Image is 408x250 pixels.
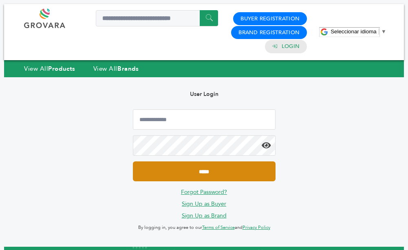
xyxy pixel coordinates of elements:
span: Seleccionar idioma [331,28,377,35]
a: Sign Up as Buyer [182,200,226,208]
a: Forgot Password? [181,188,227,196]
span: ▼ [381,28,386,35]
a: Seleccionar idioma​ [331,28,386,35]
a: Buyer Registration [240,15,300,22]
a: Privacy Policy [243,224,270,230]
strong: Products [48,65,75,73]
p: By logging in, you agree to our and [133,223,276,233]
span: ​ [379,28,379,35]
a: View AllProducts [24,65,75,73]
a: Terms of Service [202,224,235,230]
a: Brand Registration [238,29,300,36]
input: Search a product or brand... [96,10,218,26]
a: Sign Up as Brand [182,212,227,220]
a: View AllBrands [93,65,139,73]
input: Email Address [133,109,276,130]
input: Password [133,135,276,156]
a: Login [282,43,300,50]
strong: Brands [117,65,139,73]
b: User Login [190,90,218,98]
